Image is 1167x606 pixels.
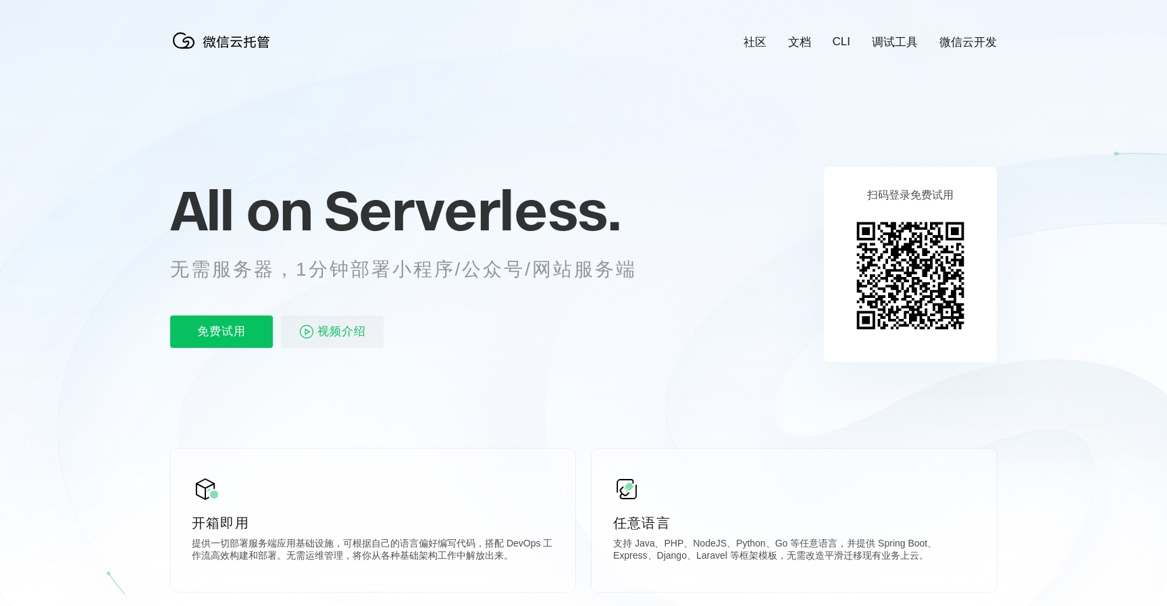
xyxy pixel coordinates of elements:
a: 文档 [788,34,811,50]
a: 社区 [744,34,767,50]
a: CLI [833,35,850,49]
p: 无需服务器，1分钟部署小程序/公众号/网站服务端 [170,256,662,283]
p: 免费试用 [170,315,273,348]
a: 微信云托管 [170,45,278,56]
span: Serverless. [324,176,621,244]
img: 微信云托管 [170,27,278,54]
p: 任意语言 [613,513,975,532]
img: video_play.svg [299,324,315,340]
a: 微信云开发 [939,34,997,50]
p: 开箱即用 [192,513,554,532]
p: 扫码登录免费试用 [867,188,954,203]
a: 调试工具 [872,34,918,50]
span: All on [170,176,311,244]
p: 支持 Java、PHP、NodeJS、Python、Go 等任意语言，并提供 Spring Boot、Express、Django、Laravel 等框架模板，无需改造平滑迁移现有业务上云。 [613,538,975,565]
span: 视频介绍 [317,315,366,348]
p: 提供一切部署服务端应用基础设施，可根据自己的语言偏好编写代码，搭配 DevOps 工作流高效构建和部署。无需运维管理，将你从各种基础架构工作中解放出来。 [192,538,554,565]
